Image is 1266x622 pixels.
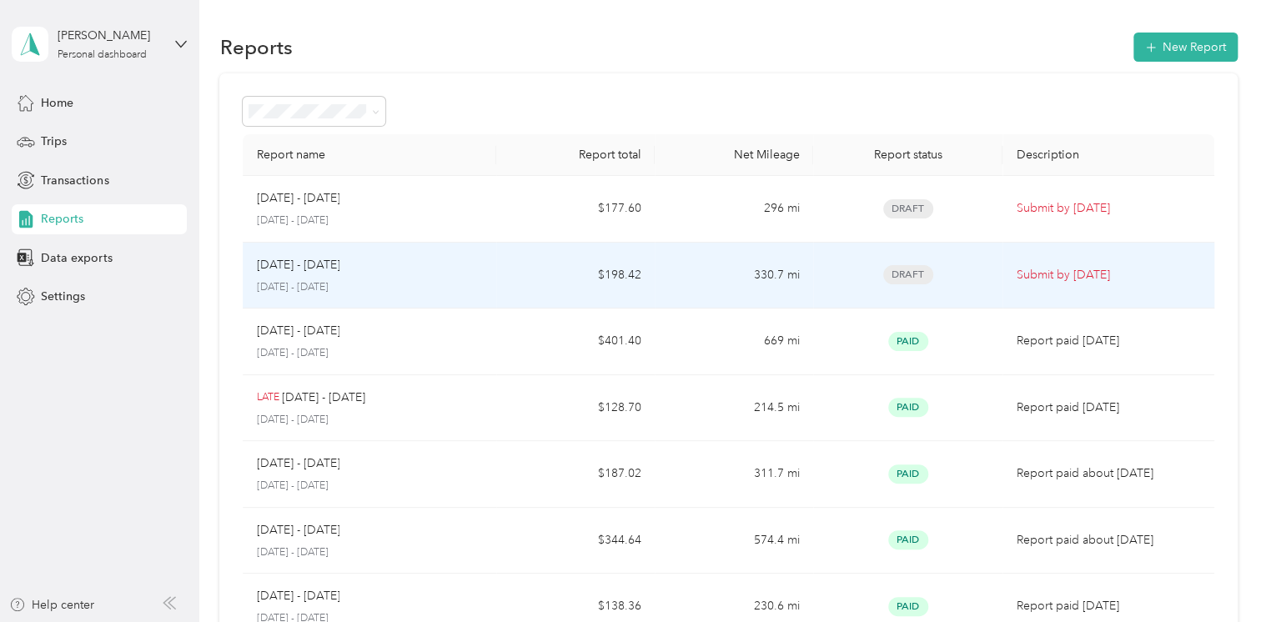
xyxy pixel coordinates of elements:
[655,508,813,574] td: 574.4 mi
[883,199,933,218] span: Draft
[256,454,339,473] p: [DATE] - [DATE]
[219,38,292,56] h1: Reports
[826,148,990,162] div: Report status
[41,288,85,305] span: Settings
[883,265,933,284] span: Draft
[41,210,83,228] span: Reports
[256,346,483,361] p: [DATE] - [DATE]
[1016,266,1200,284] p: Submit by [DATE]
[256,390,279,405] p: LATE
[256,189,339,208] p: [DATE] - [DATE]
[1016,597,1200,615] p: Report paid [DATE]
[256,413,483,428] p: [DATE] - [DATE]
[1016,332,1200,350] p: Report paid [DATE]
[1016,199,1200,218] p: Submit by [DATE]
[655,134,813,176] th: Net Mileage
[496,508,655,574] td: $344.64
[41,172,108,189] span: Transactions
[655,176,813,243] td: 296 mi
[256,521,339,539] p: [DATE] - [DATE]
[256,280,483,295] p: [DATE] - [DATE]
[888,398,928,417] span: Paid
[1002,134,1213,176] th: Description
[256,256,339,274] p: [DATE] - [DATE]
[243,134,496,176] th: Report name
[888,332,928,351] span: Paid
[655,441,813,508] td: 311.7 mi
[256,322,339,340] p: [DATE] - [DATE]
[888,597,928,616] span: Paid
[496,441,655,508] td: $187.02
[256,479,483,494] p: [DATE] - [DATE]
[1016,531,1200,549] p: Report paid about [DATE]
[256,545,483,560] p: [DATE] - [DATE]
[496,375,655,442] td: $128.70
[888,530,928,549] span: Paid
[58,50,147,60] div: Personal dashboard
[496,176,655,243] td: $177.60
[1133,33,1238,62] button: New Report
[496,243,655,309] td: $198.42
[1016,399,1200,417] p: Report paid [DATE]
[1173,529,1266,622] iframe: Everlance-gr Chat Button Frame
[41,94,73,112] span: Home
[496,134,655,176] th: Report total
[655,243,813,309] td: 330.7 mi
[655,308,813,375] td: 669 mi
[58,27,162,44] div: [PERSON_NAME]
[496,308,655,375] td: $401.40
[256,213,483,228] p: [DATE] - [DATE]
[1016,464,1200,483] p: Report paid about [DATE]
[655,375,813,442] td: 214.5 mi
[9,596,94,614] button: Help center
[888,464,928,484] span: Paid
[282,389,365,407] p: [DATE] - [DATE]
[256,587,339,605] p: [DATE] - [DATE]
[41,249,112,267] span: Data exports
[41,133,67,150] span: Trips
